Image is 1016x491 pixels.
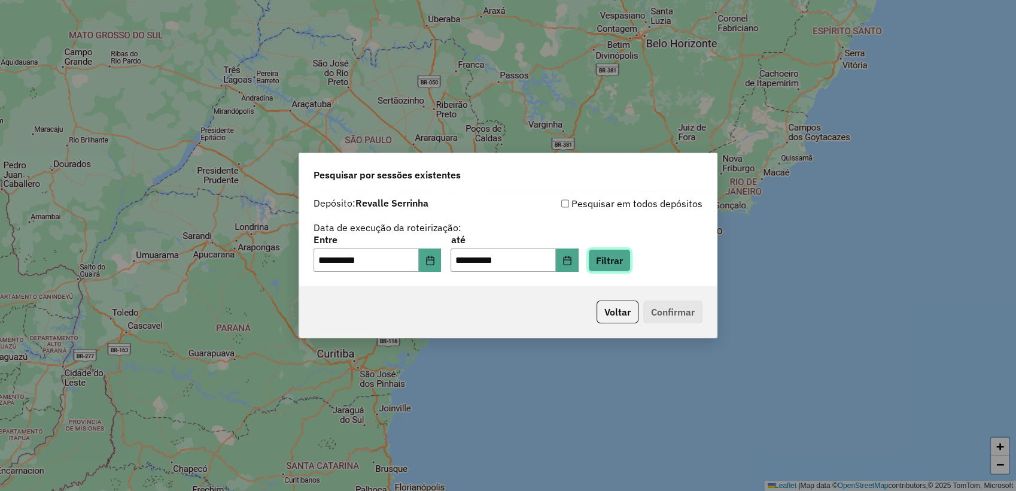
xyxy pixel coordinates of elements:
button: Choose Date [556,248,579,272]
button: Choose Date [419,248,442,272]
strong: Revalle Serrinha [355,197,428,209]
label: Data de execução da roteirização: [314,220,461,235]
button: Voltar [597,301,638,323]
label: até [451,232,578,247]
label: Entre [314,232,441,247]
span: Pesquisar por sessões existentes [314,168,461,182]
label: Depósito: [314,196,428,210]
button: Filtrar [588,249,631,272]
div: Pesquisar em todos depósitos [508,196,702,211]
